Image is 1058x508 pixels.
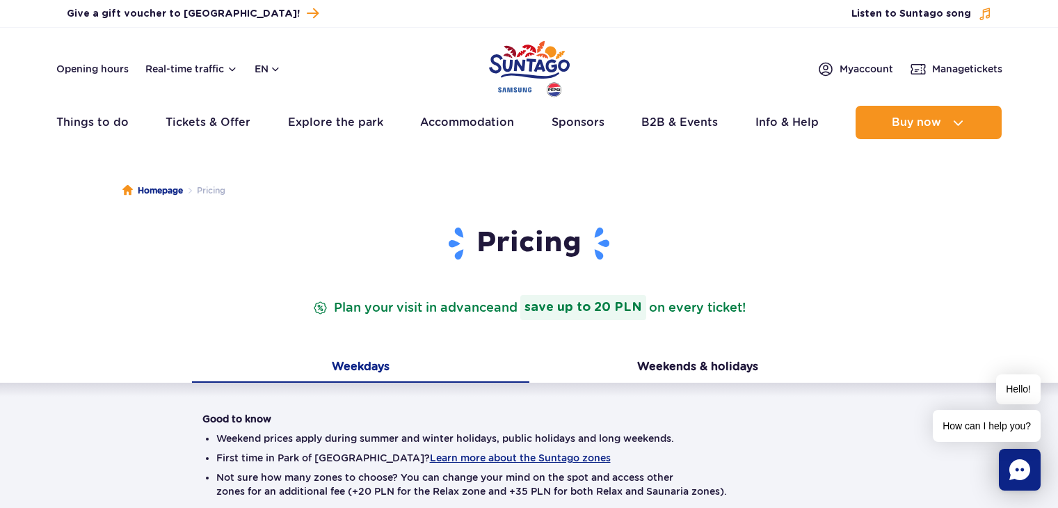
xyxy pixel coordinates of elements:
[420,106,514,139] a: Accommodation
[122,184,183,198] a: Homepage
[489,35,570,99] a: Park of Poland
[851,7,971,21] span: Listen to Suntago song
[288,106,383,139] a: Explore the park
[56,106,129,139] a: Things to do
[192,354,529,383] button: Weekdays
[202,225,856,262] h1: Pricing
[520,295,646,320] strong: save up to 20 PLN
[933,410,1041,442] span: How can I help you?
[851,7,992,21] button: Listen to Suntago song
[840,62,893,76] span: My account
[255,62,281,76] button: en
[145,63,238,74] button: Real-time traffic
[932,62,1002,76] span: Manage tickets
[910,61,1002,77] a: Managetickets
[202,413,271,424] strong: Good to know
[856,106,1002,139] button: Buy now
[892,116,941,129] span: Buy now
[216,431,842,445] li: Weekend prices apply during summer and winter holidays, public holidays and long weekends.
[999,449,1041,491] div: Chat
[216,451,842,465] li: First time in Park of [GEOGRAPHIC_DATA]?
[641,106,718,139] a: B2B & Events
[56,62,129,76] a: Opening hours
[552,106,604,139] a: Sponsors
[430,452,611,463] button: Learn more about the Suntago zones
[310,295,748,320] p: Plan your visit in advance on every ticket!
[67,7,300,21] span: Give a gift voucher to [GEOGRAPHIC_DATA]!
[166,106,250,139] a: Tickets & Offer
[817,61,893,77] a: Myaccount
[67,4,319,23] a: Give a gift voucher to [GEOGRAPHIC_DATA]!
[183,184,225,198] li: Pricing
[755,106,819,139] a: Info & Help
[996,374,1041,404] span: Hello!
[216,470,842,498] li: Not sure how many zones to choose? You can change your mind on the spot and access other zones fo...
[529,354,867,383] button: Weekends & holidays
